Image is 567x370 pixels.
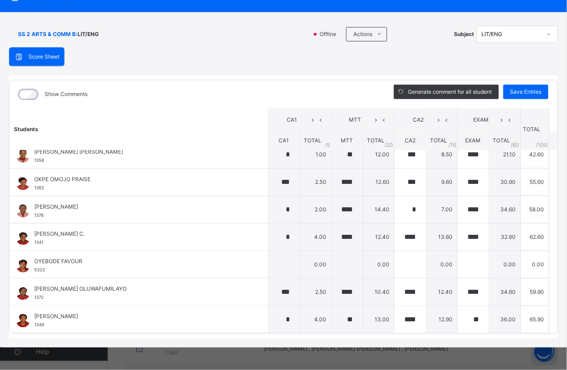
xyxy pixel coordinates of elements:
[426,251,457,278] td: 0.00
[34,230,248,238] span: [PERSON_NAME] C.
[511,141,520,149] span: / 60
[300,196,331,223] td: 2.00
[408,88,492,96] span: Generate comment for all student
[34,258,248,266] span: OYEBODE FAVOUR
[16,232,30,245] img: 1341.png
[353,30,372,38] span: Actions
[466,137,481,144] span: EXAM
[28,53,59,61] span: Score Sheet
[34,323,44,328] span: 1349
[426,278,457,306] td: 12.40
[426,168,457,196] td: 9.60
[363,168,394,196] td: 12.60
[341,137,353,144] span: MTT
[510,88,542,96] span: Save Entries
[78,30,99,38] span: LIT/ENG
[300,223,331,251] td: 4.00
[34,295,44,300] span: 1372
[489,278,521,306] td: 34.60
[454,30,475,38] span: Subject
[521,306,549,333] td: 65.90
[300,278,331,306] td: 2.50
[16,287,30,300] img: 1372.png
[300,168,331,196] td: 2.50
[16,149,30,163] img: 1358.png
[489,141,521,168] td: 21.10
[363,306,394,333] td: 13.00
[34,158,44,163] span: 1358
[325,141,330,149] span: / 5
[275,116,309,124] span: CA1
[34,213,44,218] span: 1378
[465,116,498,124] span: EXAM
[521,108,549,150] th: TOTAL
[426,223,457,251] td: 13.60
[300,141,331,168] td: 1.00
[489,196,521,223] td: 34.60
[338,116,372,124] span: MTT
[16,177,30,190] img: 1362.png
[493,137,511,144] span: TOTAL
[45,90,87,98] label: Show Comments
[426,141,457,168] td: 8.50
[16,314,30,328] img: 1349.png
[363,278,394,306] td: 10.40
[16,259,30,273] img: 5322.png
[18,30,78,38] span: SS 2 ARTS & COMM B :
[426,196,457,223] td: 7.00
[363,196,394,223] td: 14.40
[521,251,549,278] td: 0.00
[489,306,521,333] td: 36.00
[521,141,549,168] td: 42.60
[34,240,43,245] span: 1341
[279,137,289,144] span: CA1
[34,185,44,190] span: 1362
[402,116,435,124] span: CA2
[14,125,38,132] span: Students
[405,137,416,144] span: CA2
[430,137,448,144] span: TOTAL
[367,137,384,144] span: TOTAL
[521,278,549,306] td: 59.90
[319,30,342,38] span: Offline
[385,141,393,149] span: / 20
[34,203,248,211] span: [PERSON_NAME]
[363,141,394,168] td: 12.00
[482,30,541,38] div: LIT/ENG
[34,313,248,321] span: [PERSON_NAME]
[34,268,45,273] span: 5322
[521,223,549,251] td: 62.60
[521,168,549,196] td: 55.60
[363,251,394,278] td: 0.00
[489,168,521,196] td: 30.90
[300,251,331,278] td: 0.00
[489,251,521,278] td: 0.00
[489,223,521,251] td: 32.60
[34,148,248,156] span: [PERSON_NAME] [PERSON_NAME]
[304,137,321,144] span: TOTAL
[300,306,331,333] td: 4.00
[536,141,548,149] span: /100
[426,306,457,333] td: 12.90
[34,285,248,293] span: [PERSON_NAME] OLUWAFUMILAYO
[16,204,30,218] img: 1378.png
[363,223,394,251] td: 12.40
[449,141,457,149] span: / 15
[521,196,549,223] td: 58.00
[34,175,248,183] span: OKPE OMOJO PRAISE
